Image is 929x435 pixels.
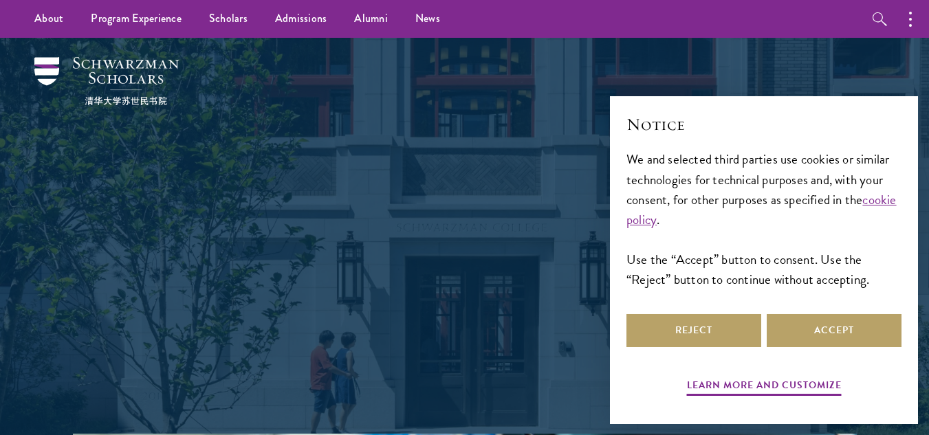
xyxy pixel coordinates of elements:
button: Reject [626,314,761,347]
div: We and selected third parties use cookies or similar technologies for technical purposes and, wit... [626,149,901,289]
h2: Notice [626,113,901,136]
img: Schwarzman Scholars [34,57,179,105]
a: cookie policy [626,190,897,230]
button: Learn more and customize [687,377,842,398]
button: Accept [767,314,901,347]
